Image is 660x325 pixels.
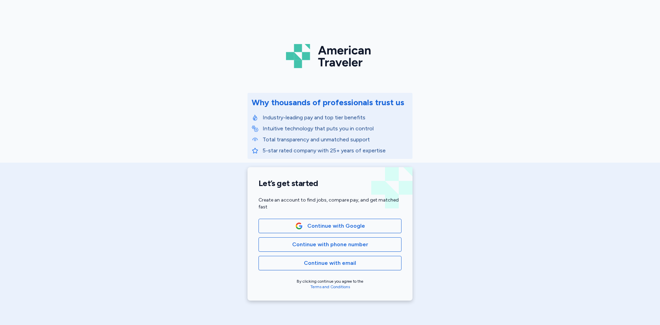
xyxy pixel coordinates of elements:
p: Intuitive technology that puts you in control [263,124,408,133]
img: Google Logo [295,222,303,230]
button: Continue with email [258,256,401,270]
div: Why thousands of professionals trust us [252,97,404,108]
p: Total transparency and unmatched support [263,136,408,144]
span: Continue with phone number [292,240,368,249]
p: Industry-leading pay and top tier benefits [263,113,408,122]
span: Continue with Google [307,222,365,230]
img: Logo [286,41,374,71]
span: Continue with email [304,259,356,267]
div: By clicking continue you agree to the [258,279,401,290]
a: Terms and Conditions [310,284,350,289]
button: Continue with phone number [258,237,401,252]
button: Google LogoContinue with Google [258,219,401,233]
p: 5-star rated company with 25+ years of expertise [263,147,408,155]
div: Create an account to find jobs, compare pay, and get matched fast [258,197,401,210]
h1: Let’s get started [258,178,401,188]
